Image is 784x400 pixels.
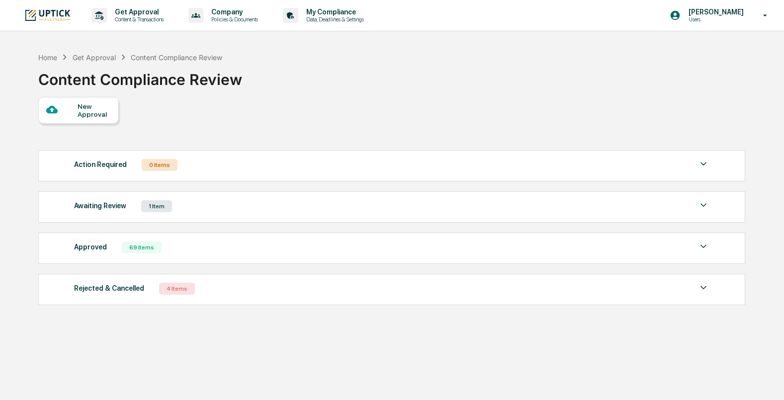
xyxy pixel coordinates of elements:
div: Awaiting Review [74,199,126,212]
p: Users [681,16,749,23]
div: 69 Items [122,241,162,253]
div: New Approval [78,102,111,118]
iframe: Open customer support [752,367,779,394]
div: Content Compliance Review [131,53,222,62]
img: caret [697,199,709,211]
div: Rejected & Cancelled [74,282,144,295]
p: Get Approval [107,8,169,16]
div: 4 Items [159,283,195,295]
p: [PERSON_NAME] [681,8,749,16]
img: caret [697,158,709,170]
div: Content Compliance Review [38,63,242,88]
img: logo [24,8,72,22]
img: caret [697,240,709,252]
img: caret [697,282,709,294]
div: Approved [74,240,107,253]
p: Company [203,8,263,16]
div: Home [38,53,57,62]
p: My Compliance [298,8,369,16]
p: Content & Transactions [107,16,169,23]
div: 0 Items [142,159,177,171]
div: 1 Item [141,200,172,212]
p: Policies & Documents [203,16,263,23]
div: Get Approval [73,53,116,62]
div: Action Required [74,158,127,171]
p: Data, Deadlines & Settings [298,16,369,23]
